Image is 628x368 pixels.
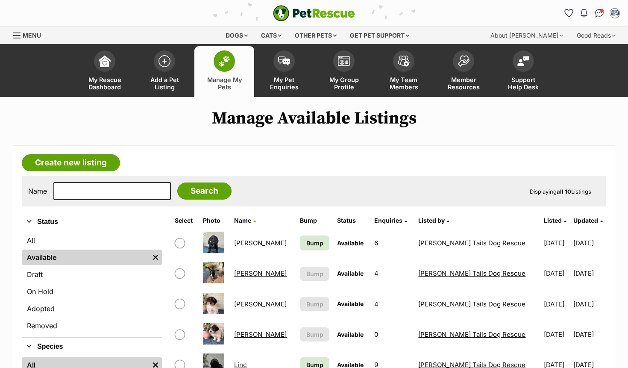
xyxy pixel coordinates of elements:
span: Bump [306,300,323,309]
img: manage-my-pets-icon-02211641906a0b7f246fdf0571729dbe1e7629f14944591b6c1af311fb30b64b.svg [218,56,230,67]
a: [PERSON_NAME] Tails Dog Rescue [418,330,525,339]
a: Conversations [593,6,606,20]
td: [DATE] [573,259,605,288]
a: [PERSON_NAME] [234,239,287,247]
img: add-pet-listing-icon-0afa8454b4691262ce3f59096e99ab1cd57d4a30225e0717b998d2c9b9846f56.svg [158,55,170,67]
td: [DATE] [573,320,605,349]
ul: Account quick links [562,6,622,20]
img: Ruth Christodoulou profile pic [610,9,619,18]
span: Add a Pet Listing [145,76,184,91]
img: notifications-46538b983faf8c2785f20acdc204bb7945ddae34d4c08c2a6579f10ce5e182be.svg [581,9,587,18]
span: My Rescue Dashboard [85,76,124,91]
div: Status [22,231,162,337]
a: Add a Pet Listing [135,46,194,97]
td: [DATE] [540,228,572,258]
a: [PERSON_NAME] Tails Dog Rescue [418,239,525,247]
a: Member Resources [434,46,493,97]
a: PetRescue [273,5,355,21]
a: My Rescue Dashboard [75,46,135,97]
span: Listed by [418,217,445,224]
img: help-desk-icon-fdf02630f3aa405de69fd3d07c3f3aa587a6932b1a1747fa1d2bba05be0121f9.svg [517,56,529,66]
span: Available [337,239,364,247]
span: My Team Members [384,76,423,91]
a: Available [22,250,149,265]
a: Updated [573,217,603,224]
a: [PERSON_NAME] [234,300,287,308]
span: Menu [23,32,41,39]
div: Other pets [289,27,343,44]
a: Favourites [562,6,575,20]
span: Displaying Listings [530,188,591,195]
span: Listed [544,217,562,224]
div: Get pet support [344,27,415,44]
button: My account [608,6,622,20]
span: Bump [306,238,323,247]
img: dashboard-icon-eb2f2d2d3e046f16d808141f083e7271f6b2e854fb5c12c21221c1fb7104beca.svg [99,55,111,67]
span: My Pet Enquiries [265,76,303,91]
td: 4 [371,259,414,288]
a: Menu [13,27,47,42]
div: Good Reads [571,27,622,44]
div: About [PERSON_NAME] [484,27,569,44]
a: [PERSON_NAME] Tails Dog Rescue [418,300,525,308]
div: Dogs [220,27,254,44]
span: My Group Profile [325,76,363,91]
td: [DATE] [573,289,605,319]
span: Support Help Desk [504,76,543,91]
img: pet-enquiries-icon-7e3ad2cf08bfb03b45e93fb7055b45f3efa6380592205ae92323e6603595dc1f.svg [278,56,290,66]
strong: all 10 [557,188,571,195]
button: Bump [300,267,329,281]
span: Manage My Pets [205,76,244,91]
span: translation missing: en.admin.listings.index.attributes.enquiries [374,217,402,224]
a: Enquiries [374,217,407,224]
button: Notifications [577,6,591,20]
a: Name [234,217,256,224]
a: On Hold [22,284,162,299]
th: Photo [200,214,230,227]
a: Create new listing [22,154,120,171]
span: Name [234,217,251,224]
span: Bump [306,330,323,339]
a: [PERSON_NAME] Tails Dog Rescue [418,269,525,277]
a: Listed by [418,217,449,224]
a: Manage My Pets [194,46,254,97]
span: Updated [573,217,598,224]
img: group-profile-icon-3fa3cf56718a62981997c0bc7e787c4b2cf8bcc04b72c1350f741eb67cf2f40e.svg [338,56,350,66]
button: Bump [300,327,329,342]
td: 6 [371,228,414,258]
a: [PERSON_NAME] [234,330,287,339]
td: [DATE] [540,289,572,319]
div: Cats [255,27,288,44]
td: 0 [371,320,414,349]
span: Available [337,331,364,338]
img: chat-41dd97257d64d25036548639549fe6c8038ab92f7586957e7f3b1b290dea8141.svg [595,9,604,18]
a: Adopted [22,301,162,316]
img: member-resources-icon-8e73f808a243e03378d46382f2149f9095a855e16c252ad45f914b54edf8863c.svg [458,55,470,67]
a: Remove filter [149,250,162,265]
button: Bump [300,297,329,311]
a: Draft [22,267,162,282]
a: All [22,233,162,248]
td: 4 [371,289,414,319]
th: Bump [296,214,333,227]
a: Bump [300,236,329,250]
img: team-members-icon-5396bd8760b3fe7c0b43da4ab00e1e3bb1a5d9ba89233759b79545d2d3fc5d0d.svg [398,56,410,67]
td: [DATE] [540,320,572,349]
td: [DATE] [573,228,605,258]
button: Status [22,216,162,227]
button: Species [22,341,162,352]
img: logo-e224e6f780fb5917bec1dbf3a21bbac754714ae5b6737aabdf751b685950b380.svg [273,5,355,21]
input: Search [177,183,232,200]
a: My Pet Enquiries [254,46,314,97]
span: Available [337,270,364,277]
span: Member Resources [444,76,483,91]
span: Available [337,300,364,307]
th: Select [171,214,198,227]
label: Name [28,187,47,195]
a: My Team Members [374,46,434,97]
a: My Group Profile [314,46,374,97]
th: Status [334,214,370,227]
span: Bump [306,269,323,278]
a: Support Help Desk [493,46,553,97]
a: Listed [544,217,566,224]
